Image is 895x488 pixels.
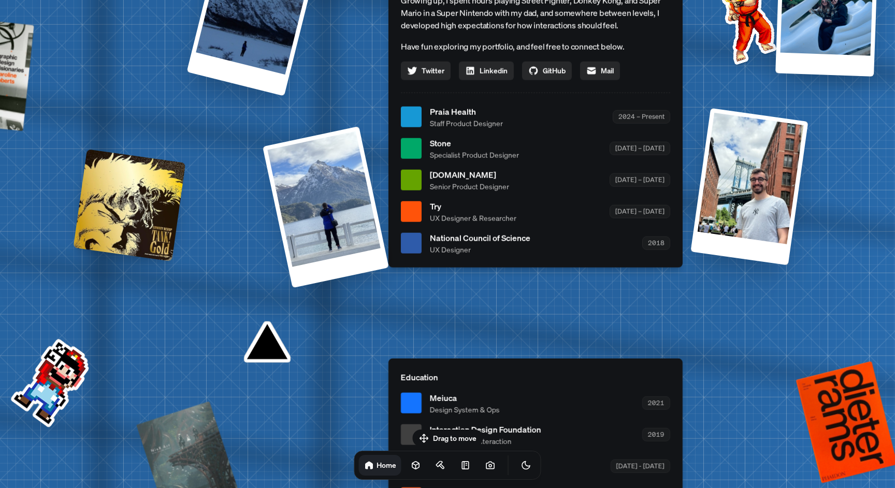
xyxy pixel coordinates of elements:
[430,404,500,415] span: Design System & Ops
[642,396,670,409] div: 2021
[522,61,572,80] a: GitHub
[430,423,541,435] span: Interaction Design Foundation
[642,236,670,249] div: 2018
[610,142,670,155] div: [DATE] – [DATE]
[422,65,444,76] span: Twitter
[516,455,537,476] button: Toggle Theme
[430,137,519,149] span: Stone
[430,117,503,128] span: Staff Product Designer
[430,149,519,160] span: Specialist Product Designer
[459,61,514,80] a: Linkedin
[430,105,503,117] span: Praia Health
[610,205,670,218] div: [DATE] – [DATE]
[401,371,670,383] p: Education
[430,168,509,181] span: [DOMAIN_NAME]
[401,39,670,53] p: Have fun exploring my portfolio, and feel free to connect below.
[642,428,670,441] div: 2019
[601,65,614,76] span: Mail
[430,231,530,244] span: National Council of Science
[430,181,509,191] span: Senior Product Designer
[430,212,516,223] span: UX Designer & Researcher
[430,200,516,212] span: Try
[543,65,566,76] span: GitHub
[401,61,451,80] a: Twitter
[480,65,508,76] span: Linkedin
[430,391,500,404] span: Meiuca
[430,244,530,255] span: UX Designer
[610,173,670,186] div: [DATE] – [DATE]
[359,455,401,476] a: Home
[611,460,670,472] div: [DATE] - [DATE]
[580,61,620,80] a: Mail
[377,460,396,470] h1: Home
[613,110,670,123] div: 2024 – Present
